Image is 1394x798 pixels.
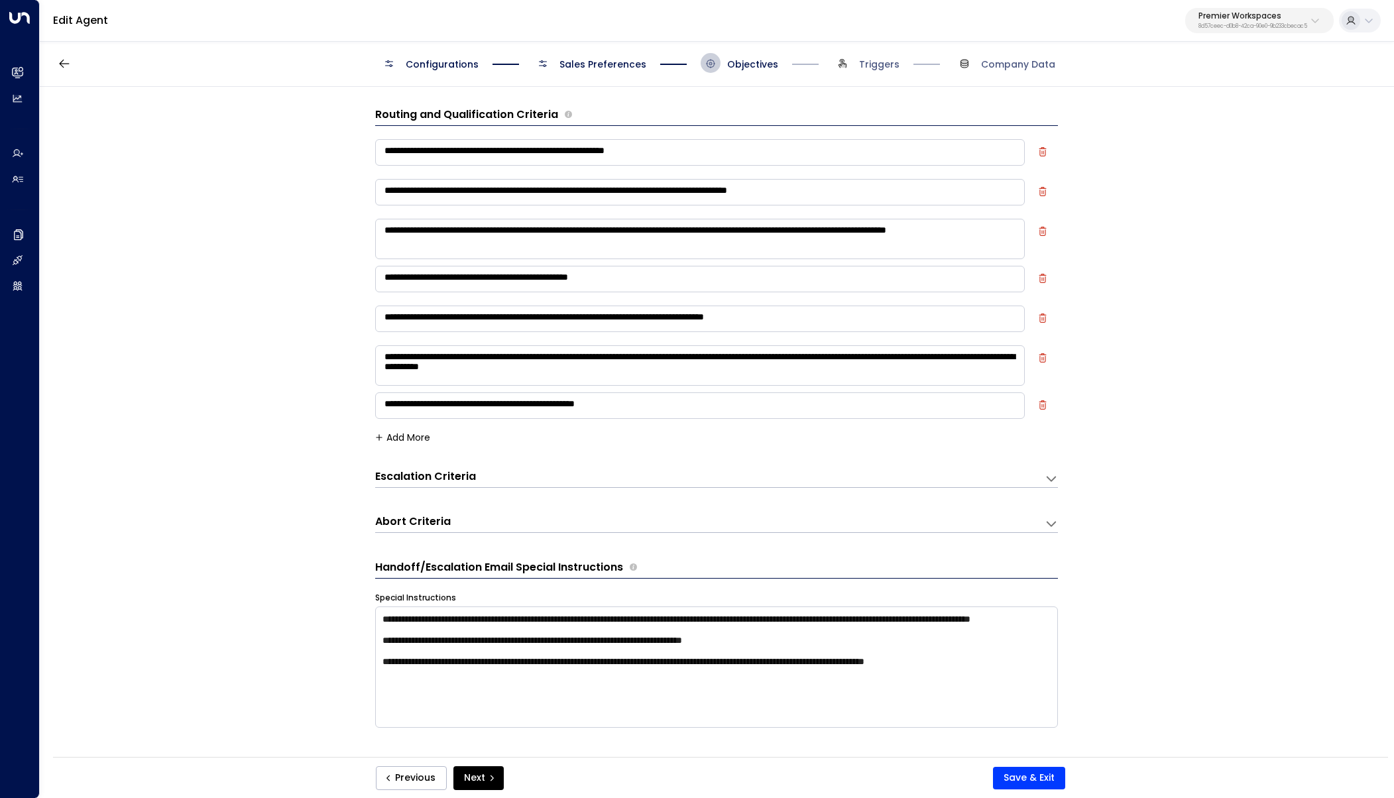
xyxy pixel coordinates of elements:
[1198,12,1307,20] p: Premier Workspaces
[375,559,623,575] h3: Handoff/Escalation Email Special Instructions
[375,469,476,484] h3: Escalation Criteria
[375,592,456,604] label: Special Instructions
[993,767,1065,789] button: Save & Exit
[375,469,1058,488] div: Escalation CriteriaDefine the scenarios in which the AI agent should escalate the conversation to...
[1198,24,1307,29] p: 8d57ceec-d0b8-42ca-90e0-9b233cbecac5
[375,432,430,443] button: Add More
[559,58,646,71] span: Sales Preferences
[375,514,451,530] h3: Abort Criteria
[53,13,108,28] a: Edit Agent
[406,58,479,71] span: Configurations
[630,559,637,575] span: Provide any specific instructions for the content of handoff or escalation emails. These notes gu...
[375,514,1058,533] div: Abort CriteriaDefine the scenarios in which the AI agent should abort or terminate the conversati...
[375,107,558,123] h3: Routing and Qualification Criteria
[376,766,447,790] button: Previous
[375,754,1058,773] h3: Escalation Preferences
[565,107,572,123] span: Define the criteria the agent uses to determine whether a lead is qualified for further actions l...
[727,58,778,71] span: Objectives
[453,766,504,790] button: Next
[859,58,900,71] span: Triggers
[981,58,1055,71] span: Company Data
[1185,8,1334,33] button: Premier Workspaces8d57ceec-d0b8-42ca-90e0-9b233cbecac5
